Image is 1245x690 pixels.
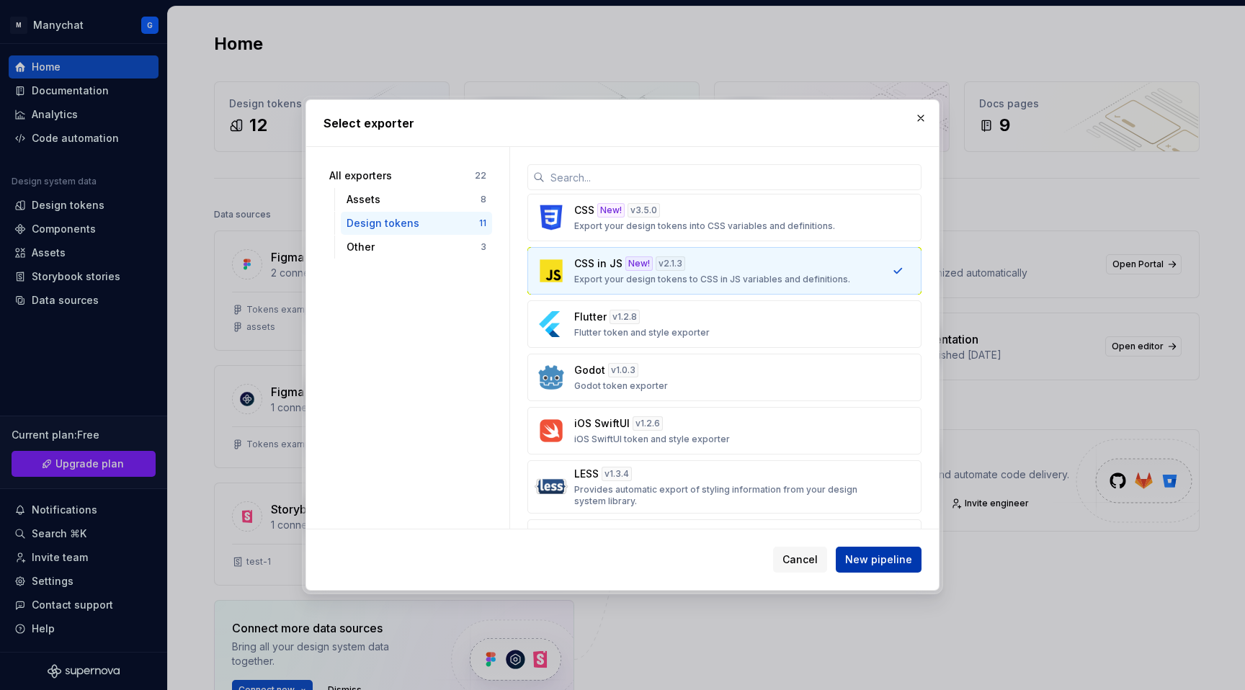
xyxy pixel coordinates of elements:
span: New pipeline [845,552,912,567]
p: iOS SwiftUI [574,416,630,431]
div: New! [597,203,625,218]
p: Provides automatic export of styling information from your design system library. [574,484,866,507]
div: 3 [481,241,486,253]
div: New! [625,256,653,271]
button: CSSNew!v3.5.0Export your design tokens into CSS variables and definitions. [527,194,922,241]
div: Assets [347,192,481,207]
p: Godot [574,363,605,377]
div: v 1.2.8 [610,310,640,324]
input: Search... [545,164,922,190]
button: Design tokens11 [341,212,492,235]
div: 8 [481,194,486,205]
div: v 2.1.3 [656,256,685,271]
div: v 1.3.4 [602,467,632,481]
button: SCSSv1.4.1SCSS token and style exporter [527,519,922,567]
button: CSS in JSNew!v2.1.3Export your design tokens to CSS in JS variables and definitions. [527,247,922,295]
button: Cancel [773,547,827,573]
div: Design tokens [347,216,479,230]
div: 11 [479,218,486,229]
button: LESSv1.3.4Provides automatic export of styling information from your design system library. [527,460,922,514]
p: LESS [574,467,599,481]
button: New pipeline [836,547,922,573]
p: CSS [574,203,594,218]
div: All exporters [329,169,475,183]
span: Cancel [782,552,818,567]
div: v 1.0.3 [608,363,638,377]
div: v 3.5.0 [628,203,660,218]
button: Flutterv1.2.8Flutter token and style exporter [527,300,922,348]
p: Export your design tokens into CSS variables and definitions. [574,220,835,232]
button: All exporters22 [323,164,492,187]
div: 22 [475,170,486,182]
p: iOS SwiftUI token and style exporter [574,434,730,445]
button: Other3 [341,236,492,259]
div: Other [347,240,481,254]
h2: Select exporter [323,115,922,132]
p: Export your design tokens to CSS in JS variables and definitions. [574,274,850,285]
p: Flutter token and style exporter [574,327,710,339]
button: iOS SwiftUIv1.2.6iOS SwiftUI token and style exporter [527,407,922,454]
div: v 1.2.6 [633,416,663,431]
button: Assets8 [341,188,492,211]
button: Godotv1.0.3Godot token exporter [527,354,922,401]
p: Godot token exporter [574,380,668,392]
p: CSS in JS [574,256,622,271]
p: Flutter [574,310,607,324]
